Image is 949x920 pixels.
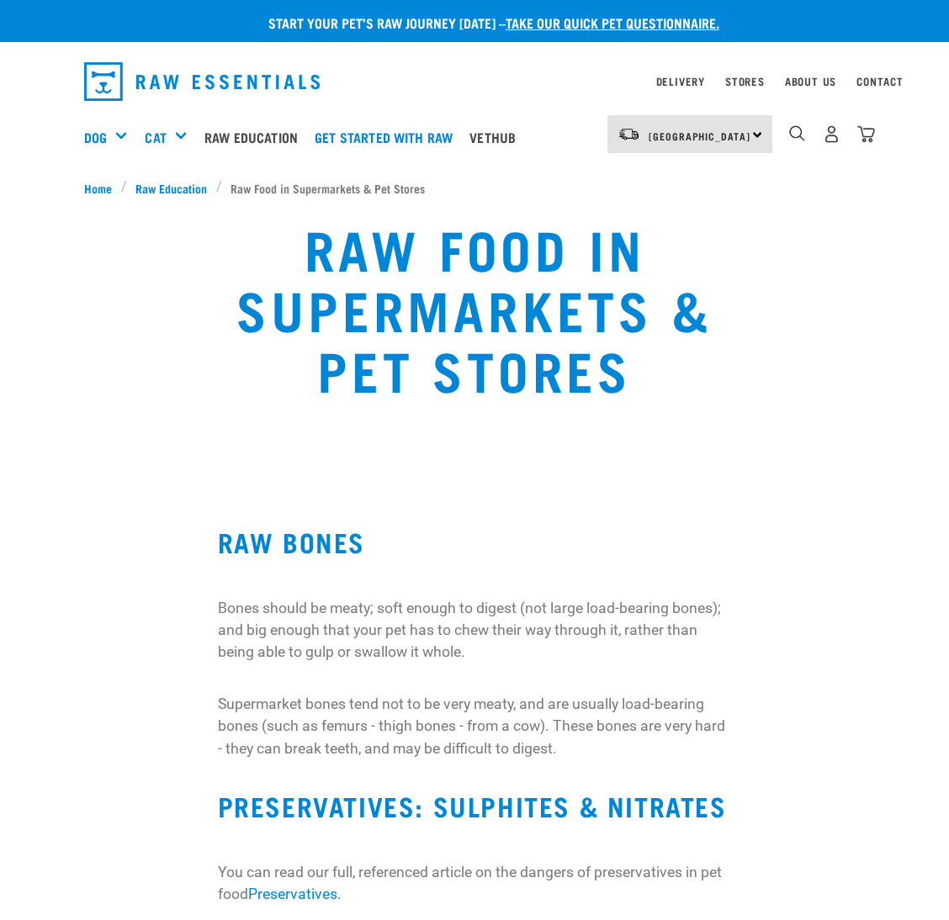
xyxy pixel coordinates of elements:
img: home-icon-1@2x.png [789,125,805,141]
a: Dog [84,127,107,147]
a: Get started with Raw [310,103,465,171]
img: Raw Essentials Logo [84,62,320,101]
a: take our quick pet questionnaire. [506,19,719,26]
a: Delivery [656,78,705,84]
a: Stores [725,78,765,84]
a: About Us [785,78,836,84]
a: Cat [145,127,166,147]
nav: dropdown navigation [71,56,878,108]
p: Bones should be meaty; soft enough to digest (not large load-bearing bones); and big enough that ... [218,597,732,664]
h2: RAW BONES [218,526,732,557]
a: Preservatives [248,886,337,902]
a: Contact [856,78,904,84]
span: Raw Education [135,179,207,197]
p: You can read our full, referenced article on the dangers of preservatives in pet food . [218,861,732,906]
img: user.png [823,125,840,143]
img: van-moving.png [618,127,640,142]
a: Vethub [465,103,528,171]
span: Home [84,179,112,197]
p: Supermarket bones tend not to be very meaty, and are usually load-bearing bones (such as femurs -... [218,693,732,759]
img: home-icon@2x.png [857,125,875,143]
h1: Raw Food in Supermarkets & Pet Stores [188,217,761,399]
a: Home [84,179,121,197]
span: [GEOGRAPHIC_DATA] [649,133,750,139]
a: Raw Education [127,179,216,197]
nav: breadcrumbs [84,179,865,197]
a: Raw Education [200,103,310,171]
h2: PRESERVATIVES: SULPHITES & NITRATES [218,790,732,821]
